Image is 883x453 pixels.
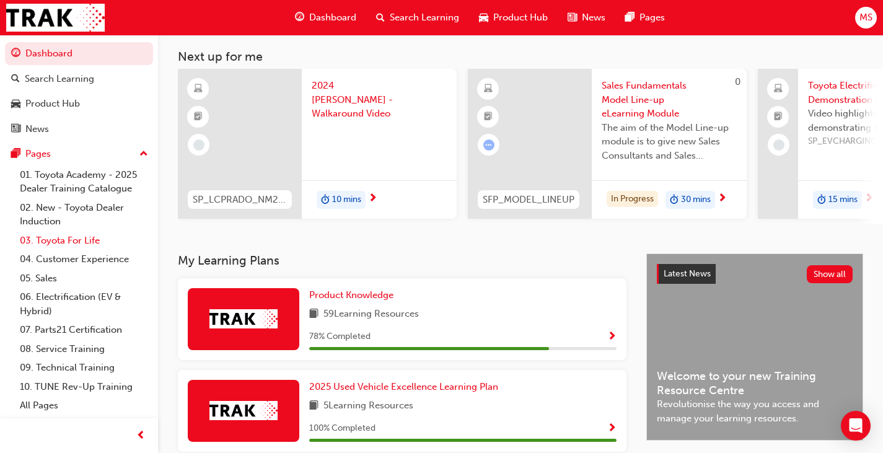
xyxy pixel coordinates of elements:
h3: Next up for me [158,50,883,64]
span: 15 mins [828,193,858,207]
span: search-icon [11,74,20,85]
a: 10. TUNE Rev-Up Training [15,377,153,397]
span: booktick-icon [194,109,203,125]
a: Search Learning [5,68,153,90]
span: Show Progress [607,423,617,434]
span: MS [859,11,872,25]
span: The aim of the Model Line-up module is to give new Sales Consultants and Sales Professionals a de... [602,121,737,163]
a: pages-iconPages [615,5,675,30]
span: learningRecordVerb_NONE-icon [773,139,784,151]
span: learningResourceType_ELEARNING-icon [484,81,493,97]
img: Trak [6,4,105,32]
span: prev-icon [136,428,146,444]
button: Show all [807,265,853,283]
span: 59 Learning Resources [323,307,419,322]
span: learningResourceType_ELEARNING-icon [194,81,203,97]
span: SFP_MODEL_LINEUP [483,193,574,207]
span: duration-icon [817,192,826,208]
a: 06. Electrification (EV & Hybrid) [15,288,153,320]
span: Latest News [664,268,711,279]
button: Show Progress [607,329,617,345]
span: Welcome to your new Training Resource Centre [657,369,853,397]
a: car-iconProduct Hub [469,5,558,30]
span: pages-icon [625,10,635,25]
a: 07. Parts21 Certification [15,320,153,340]
span: car-icon [479,10,488,25]
span: duration-icon [670,192,679,208]
a: All Pages [15,396,153,415]
span: Sales Fundamentals Model Line-up eLearning Module [602,79,737,121]
div: Pages [25,147,51,161]
a: News [5,118,153,141]
span: 5 Learning Resources [323,398,413,414]
a: Latest NewsShow allWelcome to your new Training Resource CentreRevolutionise the way you access a... [646,253,863,441]
h3: My Learning Plans [178,253,626,268]
span: book-icon [309,398,318,414]
a: 05. Sales [15,269,153,288]
span: Show Progress [607,332,617,343]
span: pages-icon [11,149,20,160]
span: Revolutionise the way you access and manage your learning resources. [657,397,853,425]
span: learningRecordVerb_NONE-icon [193,139,204,151]
span: car-icon [11,99,20,110]
span: news-icon [11,124,20,135]
span: booktick-icon [774,109,783,125]
a: search-iconSearch Learning [366,5,469,30]
div: Open Intercom Messenger [841,411,871,441]
span: booktick-icon [484,109,493,125]
span: up-icon [139,146,148,162]
span: 78 % Completed [309,330,371,344]
div: News [25,122,49,136]
a: SP_LCPRADO_NM24_WALKAROUNDVID2024 [PERSON_NAME] - Walkaround Videoduration-icon10 mins [178,69,457,219]
a: 2025 Used Vehicle Excellence Learning Plan [309,380,503,394]
span: guage-icon [11,48,20,59]
a: 0SFP_MODEL_LINEUPSales Fundamentals Model Line-up eLearning ModuleThe aim of the Model Line-up mo... [468,69,747,219]
span: Pages [639,11,665,25]
span: 2024 [PERSON_NAME] - Walkaround Video [312,79,447,121]
button: DashboardSearch LearningProduct HubNews [5,40,153,143]
span: 10 mins [332,193,361,207]
button: Show Progress [607,421,617,436]
a: Latest NewsShow all [657,264,853,284]
span: news-icon [568,10,577,25]
div: Search Learning [25,72,94,86]
a: 08. Service Training [15,340,153,359]
a: news-iconNews [558,5,615,30]
div: Product Hub [25,97,80,111]
span: 0 [735,76,740,87]
a: 04. Customer Experience [15,250,153,269]
a: 01. Toyota Academy - 2025 Dealer Training Catalogue [15,165,153,198]
span: learningRecordVerb_ATTEMPT-icon [483,139,494,151]
span: duration-icon [321,192,330,208]
span: next-icon [718,193,727,205]
span: Dashboard [309,11,356,25]
button: Pages [5,143,153,165]
img: Trak [209,401,278,420]
img: Trak [209,309,278,328]
span: 30 mins [681,193,711,207]
span: guage-icon [295,10,304,25]
span: 2025 Used Vehicle Excellence Learning Plan [309,381,498,392]
span: SP_LCPRADO_NM24_WALKAROUNDVID [193,193,287,207]
a: 09. Technical Training [15,358,153,377]
a: Dashboard [5,42,153,65]
span: search-icon [376,10,385,25]
a: guage-iconDashboard [285,5,366,30]
a: Product Hub [5,92,153,115]
span: book-icon [309,307,318,322]
span: Product Hub [493,11,548,25]
span: laptop-icon [774,81,783,97]
div: In Progress [607,191,658,208]
span: News [582,11,605,25]
a: 03. Toyota For Life [15,231,153,250]
span: next-icon [864,193,874,205]
span: 100 % Completed [309,421,376,436]
span: Product Knowledge [309,289,393,301]
a: Product Knowledge [309,288,398,302]
span: Search Learning [390,11,459,25]
a: 02. New - Toyota Dealer Induction [15,198,153,231]
button: MS [855,7,877,29]
span: next-icon [368,193,377,205]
